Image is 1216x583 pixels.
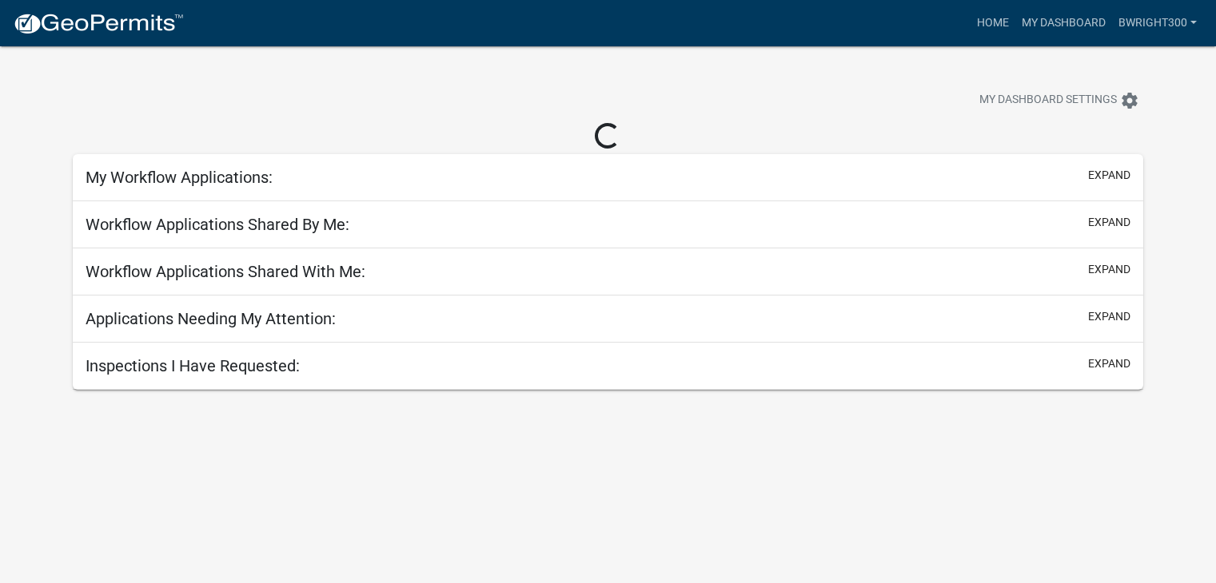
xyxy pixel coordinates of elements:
h5: Workflow Applications Shared With Me: [86,262,365,281]
h5: Applications Needing My Attention: [86,309,336,328]
button: expand [1088,167,1130,184]
a: bwright300 [1112,8,1203,38]
button: My Dashboard Settingssettings [967,85,1152,116]
a: My Dashboard [1015,8,1112,38]
button: expand [1088,308,1130,325]
h5: Inspections I Have Requested: [86,356,300,375]
button: expand [1088,214,1130,231]
h5: My Workflow Applications: [86,168,273,187]
a: Home [971,8,1015,38]
h5: Workflow Applications Shared By Me: [86,215,349,234]
button: expand [1088,355,1130,372]
span: My Dashboard Settings [979,91,1117,110]
button: expand [1088,261,1130,278]
i: settings [1120,91,1139,110]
